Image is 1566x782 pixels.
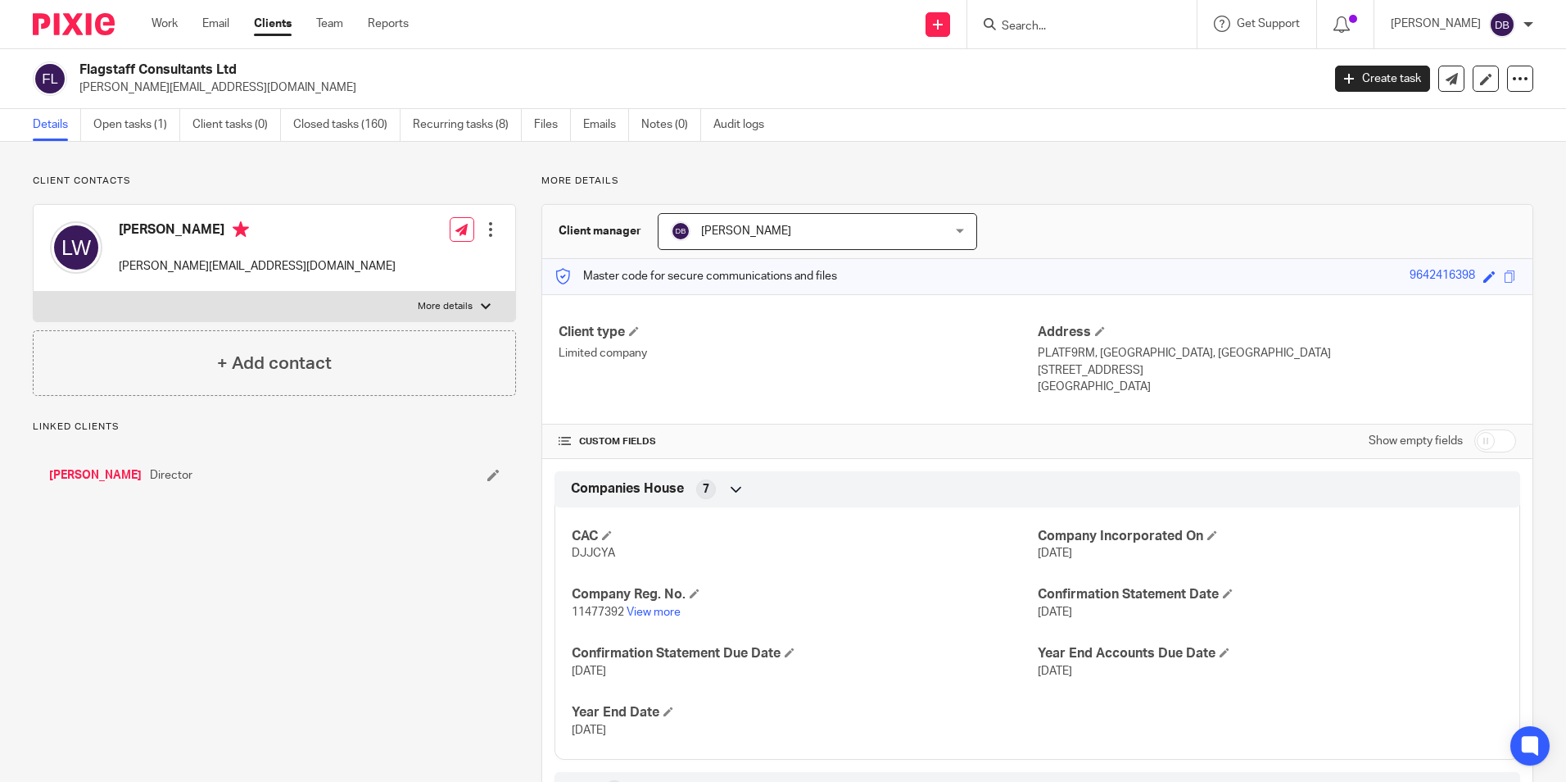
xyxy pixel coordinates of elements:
[254,16,292,32] a: Clients
[572,607,624,618] span: 11477392
[559,324,1037,341] h4: Client type
[1038,607,1072,618] span: [DATE]
[1038,528,1503,545] h4: Company Incorporated On
[627,607,681,618] a: View more
[572,666,606,677] span: [DATE]
[418,300,473,313] p: More details
[368,16,409,32] a: Reports
[1000,20,1147,34] input: Search
[1489,11,1515,38] img: svg%3E
[641,109,701,141] a: Notes (0)
[93,109,180,141] a: Open tasks (1)
[33,421,516,434] p: Linked clients
[1038,345,1516,361] p: PLATF9RM, [GEOGRAPHIC_DATA], [GEOGRAPHIC_DATA]
[150,467,192,484] span: Director
[1038,324,1516,341] h4: Address
[701,225,791,237] span: [PERSON_NAME]
[33,175,516,188] p: Client contacts
[559,435,1037,448] h4: CUSTOM FIELDS
[572,528,1037,545] h4: CAC
[572,725,606,736] span: [DATE]
[1410,267,1475,286] div: 9642416398
[119,258,396,275] p: [PERSON_NAME][EMAIL_ADDRESS][DOMAIN_NAME]
[534,109,571,141] a: Files
[559,345,1037,361] p: Limited company
[202,16,229,32] a: Email
[554,268,837,284] p: Master code for secure communications and files
[233,221,249,238] i: Primary
[33,109,81,141] a: Details
[33,13,115,35] img: Pixie
[572,548,615,559] span: DJJCYA
[1391,16,1481,32] p: [PERSON_NAME]
[572,704,1037,721] h4: Year End Date
[49,467,142,484] a: [PERSON_NAME]
[541,175,1533,188] p: More details
[119,221,396,242] h4: [PERSON_NAME]
[571,480,684,498] span: Companies House
[583,109,629,141] a: Emails
[79,80,1310,96] p: [PERSON_NAME][EMAIL_ADDRESS][DOMAIN_NAME]
[572,645,1037,662] h4: Confirmation Statement Due Date
[1038,379,1516,395] p: [GEOGRAPHIC_DATA]
[703,481,709,498] span: 7
[50,221,102,274] img: svg%3E
[217,351,332,376] h4: + Add contact
[293,109,401,141] a: Closed tasks (160)
[559,223,641,239] h3: Client manager
[1369,433,1463,449] label: Show empty fields
[1038,548,1072,559] span: [DATE]
[192,109,281,141] a: Client tasks (0)
[316,16,343,32] a: Team
[1237,18,1300,30] span: Get Support
[1038,586,1503,603] h4: Confirmation Statement Date
[152,16,178,32] a: Work
[572,586,1037,603] h4: Company Reg. No.
[1335,66,1430,92] a: Create task
[671,221,690,241] img: svg%3E
[413,109,522,141] a: Recurring tasks (8)
[33,61,67,96] img: svg%3E
[79,61,1064,79] h2: Flagstaff Consultants Ltd
[1038,362,1516,379] p: [STREET_ADDRESS]
[713,109,776,141] a: Audit logs
[1038,666,1072,677] span: [DATE]
[1038,645,1503,662] h4: Year End Accounts Due Date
